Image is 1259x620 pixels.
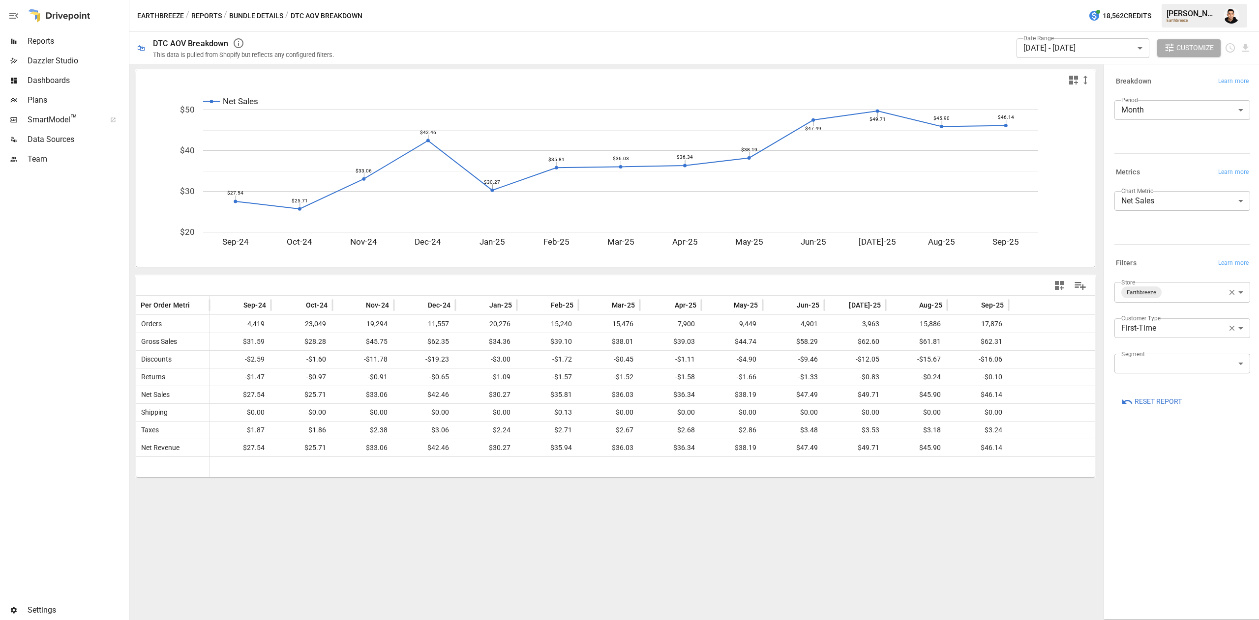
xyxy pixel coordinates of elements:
[859,237,896,247] text: [DATE]-25
[522,439,573,456] span: $35.94
[543,237,570,247] text: Feb-25
[399,368,450,386] span: -$0.65
[399,315,450,333] span: 11,557
[645,422,696,439] span: $2.68
[28,604,127,616] span: Settings
[645,368,696,386] span: -$1.58
[186,10,189,22] div: /
[214,404,266,421] span: $0.00
[351,298,365,312] button: Sort
[645,386,696,403] span: $36.34
[229,10,283,22] button: Bundle Details
[1017,38,1149,58] div: [DATE] - [DATE]
[1240,42,1251,54] button: Download report
[1218,168,1249,177] span: Learn more
[645,351,696,368] span: -$1.11
[522,351,573,368] span: -$1.72
[1114,393,1189,411] button: Reset Report
[1114,318,1243,338] div: First-Time
[952,404,1004,421] span: $0.00
[70,113,77,125] span: ™
[337,333,389,350] span: $45.75
[214,351,266,368] span: -$2.59
[1218,258,1249,268] span: Learn more
[28,94,127,106] span: Plans
[645,315,696,333] span: 7,900
[428,300,450,310] span: Dec-24
[399,386,450,403] span: $42.46
[28,55,127,67] span: Dazzler Studio
[660,298,674,312] button: Sort
[1121,96,1138,104] label: Period
[337,439,389,456] span: $33.06
[1157,39,1221,57] button: Customize
[460,333,512,350] span: $34.36
[706,439,758,456] span: $38.19
[137,439,180,456] span: Net Revenue
[1116,76,1151,87] h6: Breakdown
[180,105,195,114] text: $50
[399,351,450,368] span: -$19.23
[801,237,826,247] text: Jun-25
[285,10,289,22] div: /
[829,439,881,456] span: $49.71
[28,153,127,165] span: Team
[191,10,222,22] button: Reports
[1069,275,1091,297] button: Manage Columns
[399,333,450,350] span: $62.35
[350,237,377,247] text: Nov-24
[891,404,942,421] span: $0.00
[891,368,942,386] span: -$0.24
[214,422,266,439] span: $1.87
[180,227,195,237] text: $20
[356,168,372,173] text: $33.06
[768,404,819,421] span: $0.00
[706,333,758,350] span: $44.74
[607,237,634,247] text: Mar-25
[706,404,758,421] span: $0.00
[734,300,758,310] span: May-25
[1114,100,1250,120] div: Month
[1176,42,1214,54] span: Customize
[337,368,389,386] span: -$0.91
[489,300,512,310] span: Jan-25
[137,422,159,439] span: Taxes
[180,145,195,155] text: $40
[645,404,696,421] span: $0.00
[891,422,942,439] span: $3.18
[480,237,505,247] text: Jan-25
[276,439,328,456] span: $25.71
[597,298,611,312] button: Sort
[583,315,635,333] span: 15,476
[904,298,918,312] button: Sort
[276,368,328,386] span: -$0.97
[706,422,758,439] span: $2.86
[243,300,266,310] span: Sep-24
[137,10,184,22] button: Earthbreeze
[153,39,229,48] div: DTC AOV Breakdown
[276,351,328,368] span: -$1.60
[981,300,1004,310] span: Sep-25
[797,300,819,310] span: Jun-25
[28,75,127,86] span: Dashboards
[420,130,436,135] text: $42.46
[337,386,389,403] span: $33.06
[952,333,1004,350] span: $62.31
[224,10,227,22] div: /
[399,439,450,456] span: $42.46
[952,422,1004,439] span: $3.24
[214,333,266,350] span: $31.59
[583,422,635,439] span: $2.67
[522,422,573,439] span: $2.71
[28,134,127,145] span: Data Sources
[583,368,635,386] span: -$1.52
[998,114,1014,120] text: $46.14
[287,237,312,247] text: Oct-24
[137,315,162,333] span: Orders
[1023,34,1054,42] label: Date Range
[1116,258,1137,269] h6: Filters
[475,298,488,312] button: Sort
[966,298,980,312] button: Sort
[1224,8,1239,24] div: Francisco Sanchez
[706,386,758,403] span: $38.19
